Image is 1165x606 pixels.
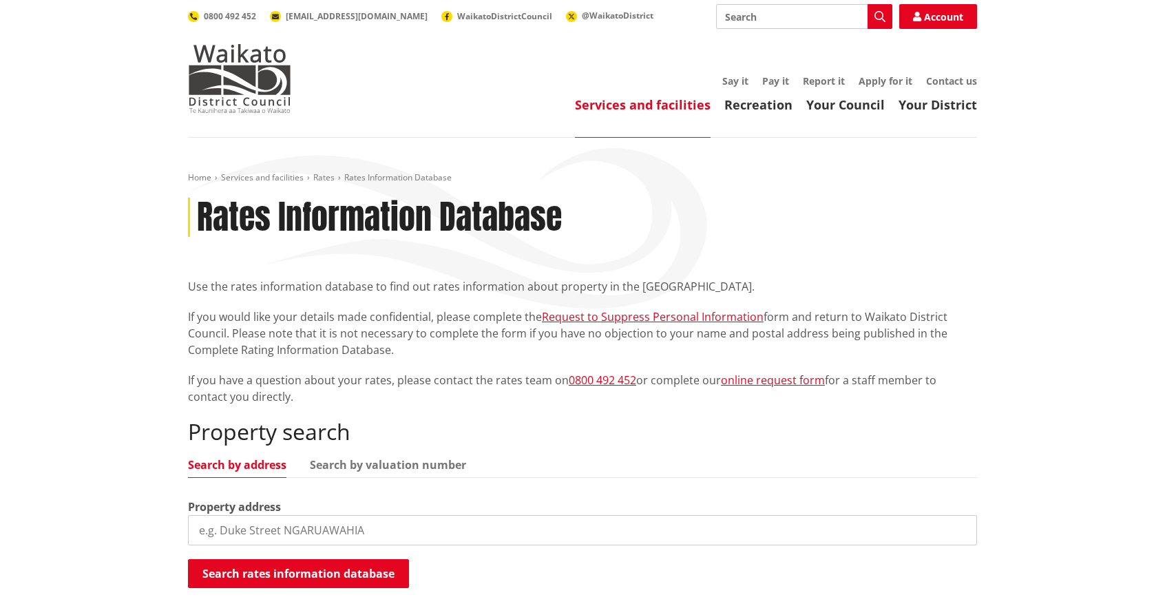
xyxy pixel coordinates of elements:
a: Services and facilities [575,96,711,113]
a: Account [899,4,977,29]
a: online request form [721,373,825,388]
a: Search by address [188,459,286,470]
span: @WaikatoDistrict [582,10,653,21]
a: Report it [803,74,845,87]
span: Rates Information Database [344,171,452,183]
a: WaikatoDistrictCouncil [441,10,552,22]
a: Search by valuation number [310,459,466,470]
a: Say it [722,74,748,87]
input: Search input [716,4,892,29]
a: 0800 492 452 [569,373,636,388]
a: Recreation [724,96,793,113]
a: Request to Suppress Personal Information [542,309,764,324]
a: [EMAIL_ADDRESS][DOMAIN_NAME] [270,10,428,22]
a: Contact us [926,74,977,87]
p: If you have a question about your rates, please contact the rates team on or complete our for a s... [188,372,977,405]
a: Apply for it [859,74,912,87]
a: Your Council [806,96,885,113]
nav: breadcrumb [188,172,977,184]
a: Your District [899,96,977,113]
p: If you would like your details made confidential, please complete the form and return to Waikato ... [188,309,977,358]
h2: Property search [188,419,977,445]
a: Rates [313,171,335,183]
a: 0800 492 452 [188,10,256,22]
button: Search rates information database [188,559,409,588]
a: Services and facilities [221,171,304,183]
a: Home [188,171,211,183]
p: Use the rates information database to find out rates information about property in the [GEOGRAPHI... [188,278,977,295]
img: Waikato District Council - Te Kaunihera aa Takiwaa o Waikato [188,44,291,113]
span: 0800 492 452 [204,10,256,22]
label: Property address [188,499,281,515]
h1: Rates Information Database [197,198,562,238]
span: WaikatoDistrictCouncil [457,10,552,22]
span: [EMAIL_ADDRESS][DOMAIN_NAME] [286,10,428,22]
input: e.g. Duke Street NGARUAWAHIA [188,515,977,545]
a: Pay it [762,74,789,87]
a: @WaikatoDistrict [566,10,653,21]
